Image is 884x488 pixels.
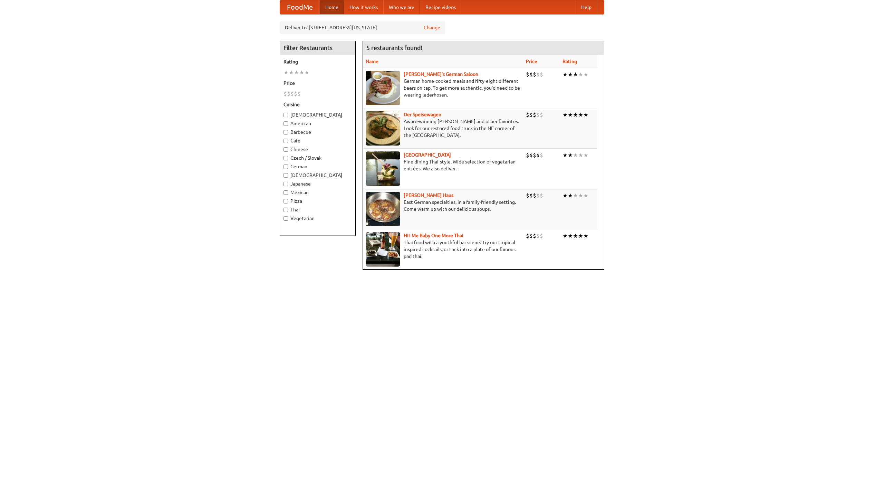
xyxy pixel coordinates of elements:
input: Vegetarian [284,216,288,221]
a: Rating [563,59,577,64]
li: ★ [294,69,299,76]
label: Mexican [284,189,352,196]
p: East German specialties, in a family-friendly setting. Come warm up with our delicious soups. [366,199,520,212]
li: $ [533,111,536,119]
li: $ [533,232,536,240]
li: ★ [568,71,573,78]
li: $ [533,151,536,159]
div: Deliver to: [STREET_ADDRESS][US_STATE] [280,21,445,34]
label: Barbecue [284,129,352,136]
li: $ [536,71,540,78]
input: Mexican [284,190,288,195]
h4: Filter Restaurants [280,41,355,55]
input: [DEMOGRAPHIC_DATA] [284,113,288,117]
input: Barbecue [284,130,288,135]
a: Price [526,59,537,64]
input: Chinese [284,147,288,152]
p: German home-cooked meals and fifty-eight different beers on tap. To get more authentic, you'd nee... [366,78,520,98]
label: [DEMOGRAPHIC_DATA] [284,172,352,179]
li: $ [294,90,297,98]
li: $ [284,90,287,98]
input: Japanese [284,182,288,186]
img: kohlhaus.jpg [366,192,400,226]
input: American [284,121,288,126]
li: ★ [289,69,294,76]
li: $ [529,151,533,159]
li: ★ [573,232,578,240]
li: ★ [583,111,588,119]
li: $ [526,111,529,119]
label: German [284,163,352,170]
li: ★ [583,232,588,240]
label: Japanese [284,180,352,187]
label: Pizza [284,198,352,205]
a: [PERSON_NAME] Haus [404,192,453,198]
img: satay.jpg [366,151,400,186]
li: ★ [573,151,578,159]
p: Fine dining Thai-style. Wide selection of vegetarian entrées. We also deliver. [366,158,520,172]
input: [DEMOGRAPHIC_DATA] [284,173,288,178]
a: Der Speisewagen [404,112,441,117]
a: Hit Me Baby One More Thai [404,233,463,238]
li: $ [540,232,543,240]
li: $ [536,232,540,240]
li: $ [529,232,533,240]
li: ★ [563,111,568,119]
li: ★ [583,71,588,78]
li: $ [529,192,533,199]
li: $ [533,71,536,78]
label: Cafe [284,137,352,144]
li: ★ [573,192,578,199]
li: ★ [578,111,583,119]
li: ★ [583,192,588,199]
label: Czech / Slovak [284,155,352,161]
li: $ [290,90,294,98]
a: Home [320,0,344,14]
li: ★ [568,151,573,159]
li: ★ [578,151,583,159]
li: $ [540,192,543,199]
a: How it works [344,0,383,14]
p: Award-winning [PERSON_NAME] and other favorites. Look for our restored food truck in the NE corne... [366,118,520,139]
a: Name [366,59,378,64]
li: $ [526,192,529,199]
li: ★ [284,69,289,76]
li: $ [536,192,540,199]
li: $ [536,111,540,119]
li: ★ [568,192,573,199]
li: ★ [568,111,573,119]
li: $ [526,71,529,78]
a: [PERSON_NAME]'s German Saloon [404,71,478,77]
li: $ [529,71,533,78]
img: speisewagen.jpg [366,111,400,146]
input: Thai [284,208,288,212]
li: ★ [563,232,568,240]
li: ★ [578,71,583,78]
a: Who we are [383,0,420,14]
li: ★ [573,111,578,119]
li: ★ [563,151,568,159]
li: $ [540,111,543,119]
p: Thai food with a youthful bar scene. Try our tropical inspired cocktails, or tuck into a plate of... [366,239,520,260]
label: Chinese [284,146,352,153]
b: [GEOGRAPHIC_DATA] [404,152,451,158]
input: Cafe [284,139,288,143]
li: $ [297,90,301,98]
li: $ [287,90,290,98]
img: esthers.jpg [366,71,400,105]
h5: Rating [284,58,352,65]
a: FoodMe [280,0,320,14]
li: $ [526,232,529,240]
li: ★ [304,69,309,76]
ng-pluralize: 5 restaurants found! [366,44,422,51]
img: babythai.jpg [366,232,400,267]
li: ★ [563,71,568,78]
li: ★ [568,232,573,240]
li: ★ [578,232,583,240]
li: $ [529,111,533,119]
input: Pizza [284,199,288,203]
input: German [284,165,288,169]
a: Change [424,24,440,31]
